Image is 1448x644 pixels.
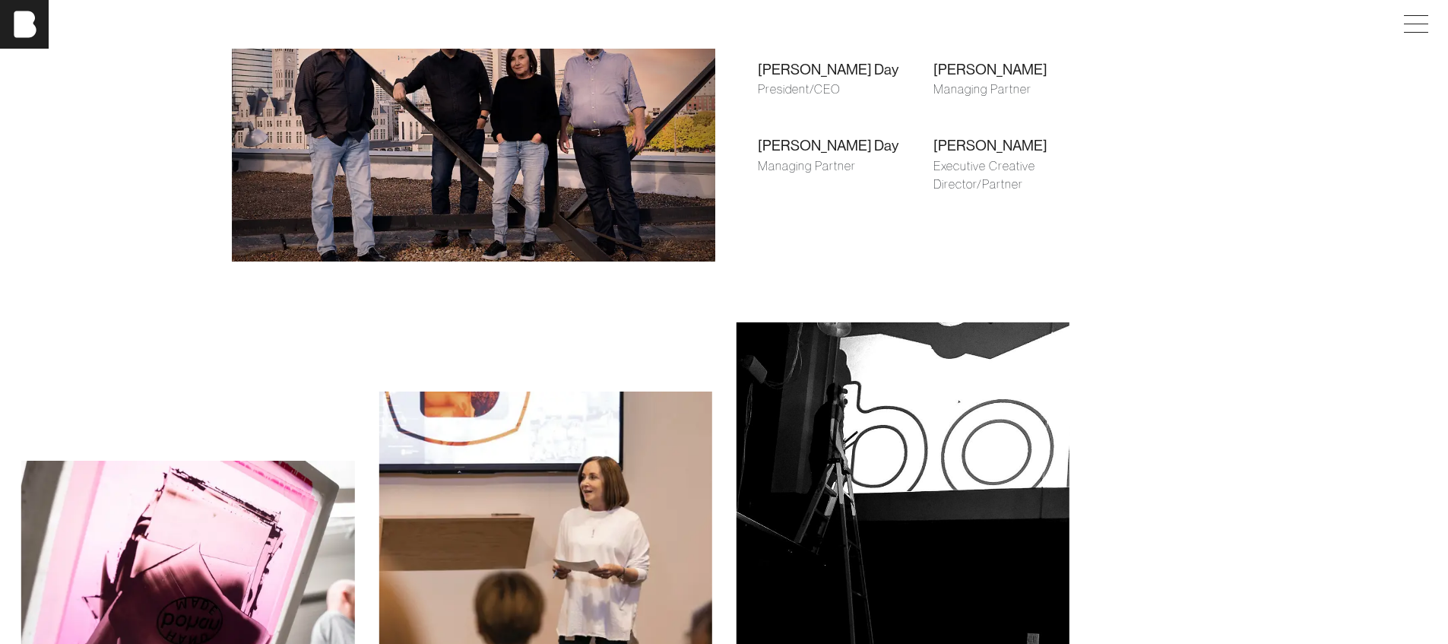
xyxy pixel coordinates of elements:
div: [PERSON_NAME] [933,59,1109,81]
div: President/CEO [758,80,933,98]
div: [PERSON_NAME] [933,135,1109,157]
div: Managing Partner [758,157,933,175]
div: [PERSON_NAME] Day [758,135,933,157]
div: Executive Creative Director/Partner [933,157,1109,193]
div: [PERSON_NAME] Day [758,59,933,81]
div: Managing Partner [933,80,1109,98]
